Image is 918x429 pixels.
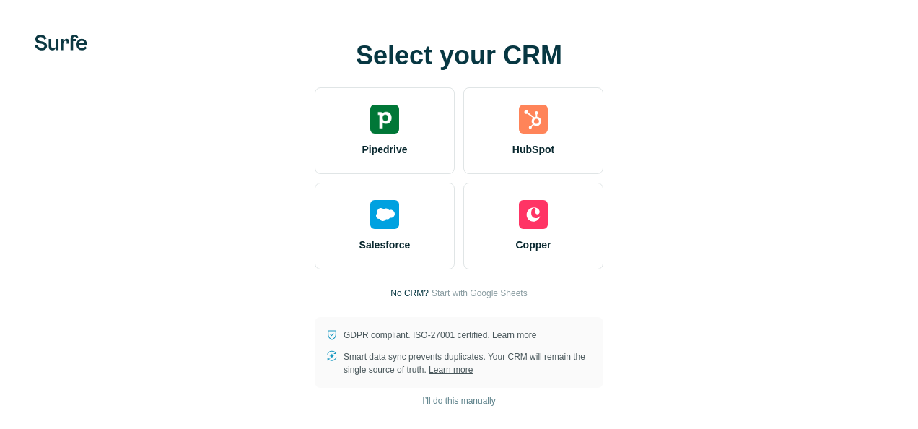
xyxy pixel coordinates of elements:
button: Start with Google Sheets [432,287,528,300]
p: No CRM? [390,287,429,300]
span: Salesforce [359,238,411,252]
img: hubspot's logo [519,105,548,134]
img: copper's logo [519,200,548,229]
a: Learn more [429,365,473,375]
img: pipedrive's logo [370,105,399,134]
p: Smart data sync prevents duplicates. Your CRM will remain the single source of truth. [344,350,592,376]
span: Copper [516,238,551,252]
span: HubSpot [512,142,554,157]
img: salesforce's logo [370,200,399,229]
img: Surfe's logo [35,35,87,51]
span: I’ll do this manually [422,394,495,407]
button: I’ll do this manually [412,390,505,412]
p: GDPR compliant. ISO-27001 certified. [344,329,536,342]
h1: Select your CRM [315,41,603,70]
span: Pipedrive [362,142,407,157]
a: Learn more [492,330,536,340]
